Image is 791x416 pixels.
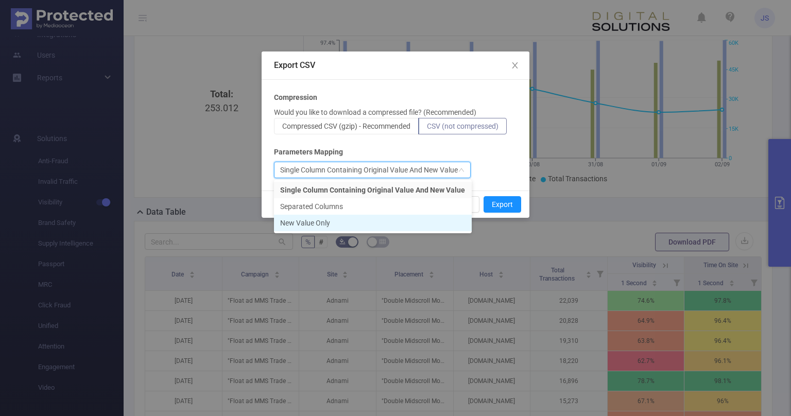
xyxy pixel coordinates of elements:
i: icon: close [511,61,519,70]
i: icon: down [458,167,465,174]
b: Compression [274,92,317,103]
p: Would you like to download a compressed file? (Recommended) [274,107,476,118]
button: Close [501,51,529,80]
span: Compressed CSV (gzip) - Recommended [282,122,410,130]
li: Separated Columns [274,198,472,215]
b: Parameters Mapping [274,147,343,158]
span: CSV (not compressed) [427,122,498,130]
li: New Value Only [274,215,472,231]
div: Export CSV [274,60,517,71]
li: Single Column Containing Original Value And New Value [274,182,472,198]
button: Export [484,196,521,213]
div: Single Column Containing Original Value And New Value [280,162,458,178]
